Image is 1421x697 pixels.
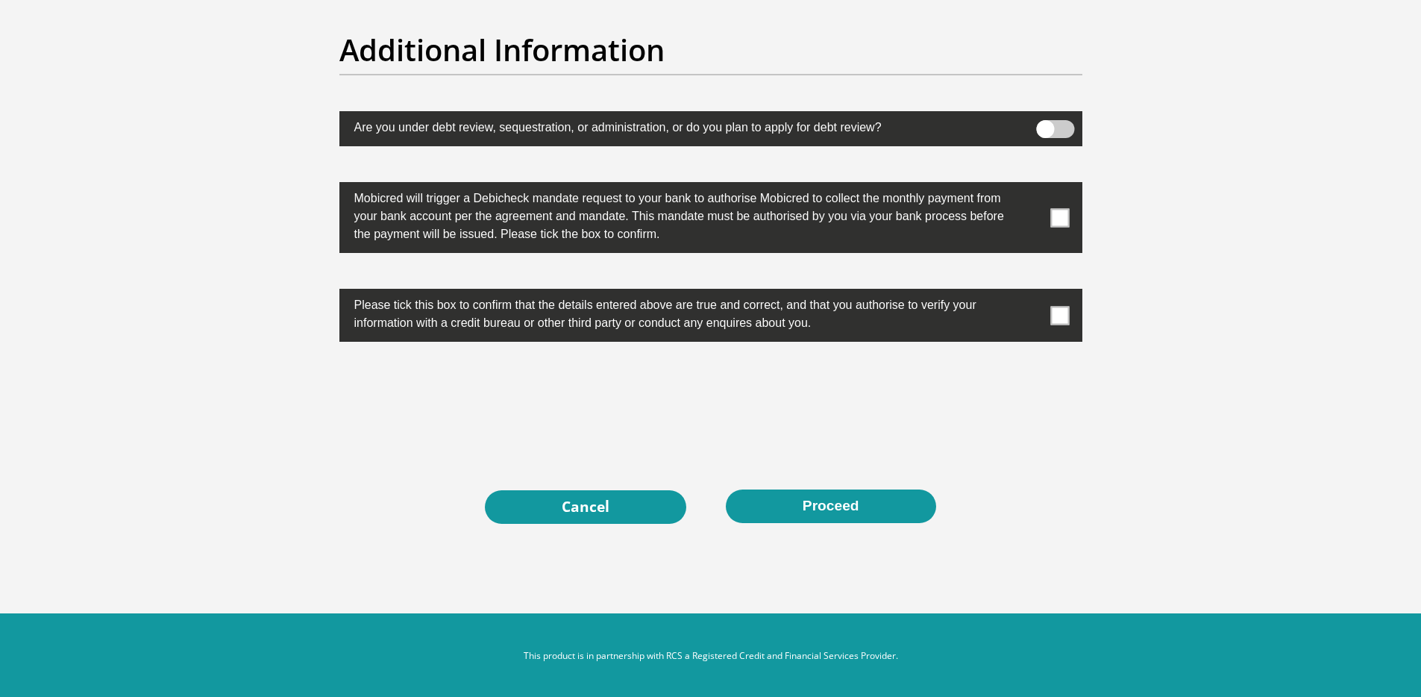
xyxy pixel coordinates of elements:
[339,182,1008,247] label: Mobicred will trigger a Debicheck mandate request to your bank to authorise Mobicred to collect t...
[339,289,1008,336] label: Please tick this box to confirm that the details entered above are true and correct, and that you...
[297,649,1125,663] p: This product is in partnership with RCS a Registered Credit and Financial Services Provider.
[339,111,1008,140] label: Are you under debt review, sequestration, or administration, or do you plan to apply for debt rev...
[597,378,824,436] iframe: reCAPTCHA
[726,490,936,523] button: Proceed
[339,32,1082,68] h2: Additional Information
[485,490,686,524] a: Cancel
